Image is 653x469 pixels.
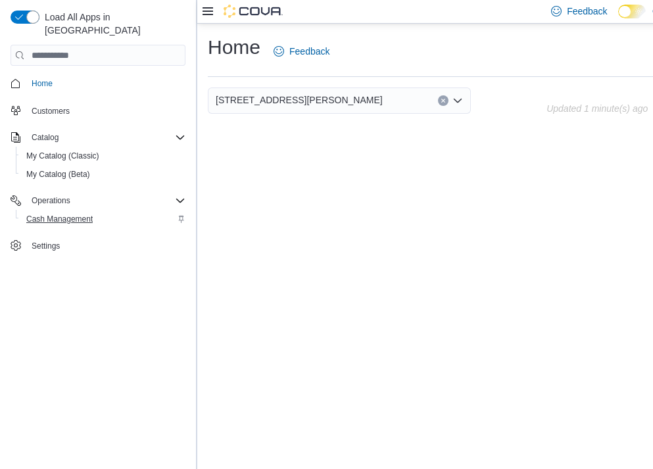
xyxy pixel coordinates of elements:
[26,214,93,224] span: Cash Management
[438,95,448,106] button: Clear input
[546,103,648,114] p: Updated 1 minute(s) ago
[216,92,383,108] span: [STREET_ADDRESS][PERSON_NAME]
[16,165,191,184] button: My Catalog (Beta)
[32,241,60,251] span: Settings
[26,130,64,145] button: Catalog
[26,103,75,119] a: Customers
[21,166,185,182] span: My Catalog (Beta)
[21,166,95,182] a: My Catalog (Beta)
[21,211,98,227] a: Cash Management
[567,5,607,18] span: Feedback
[26,151,99,161] span: My Catalog (Classic)
[26,193,76,209] button: Operations
[32,78,53,89] span: Home
[452,95,463,106] button: Open list of options
[5,101,191,120] button: Customers
[32,106,70,116] span: Customers
[208,34,260,61] h1: Home
[32,132,59,143] span: Catalog
[21,211,185,227] span: Cash Management
[32,195,70,206] span: Operations
[224,5,283,18] img: Cova
[5,74,191,93] button: Home
[5,236,191,255] button: Settings
[26,75,185,91] span: Home
[618,5,646,18] input: Dark Mode
[26,238,65,254] a: Settings
[26,193,185,209] span: Operations
[618,18,619,19] span: Dark Mode
[5,191,191,210] button: Operations
[268,38,335,64] a: Feedback
[26,237,185,254] span: Settings
[11,68,185,258] nav: Complex example
[26,169,90,180] span: My Catalog (Beta)
[26,76,58,91] a: Home
[16,147,191,165] button: My Catalog (Classic)
[26,130,185,145] span: Catalog
[21,148,185,164] span: My Catalog (Classic)
[21,148,105,164] a: My Catalog (Classic)
[289,45,329,58] span: Feedback
[5,128,191,147] button: Catalog
[39,11,185,37] span: Load All Apps in [GEOGRAPHIC_DATA]
[16,210,191,228] button: Cash Management
[26,102,185,118] span: Customers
